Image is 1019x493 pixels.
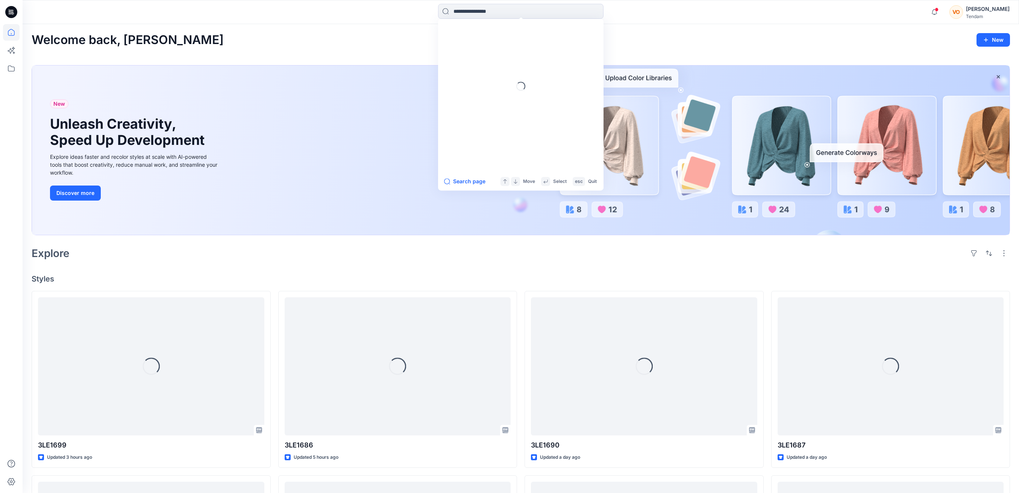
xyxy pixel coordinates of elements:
[575,178,583,186] p: esc
[53,99,65,108] span: New
[50,186,219,201] a: Discover more
[540,453,580,461] p: Updated a day ago
[32,274,1010,283] h4: Styles
[50,116,208,148] h1: Unleash Creativity, Speed Up Development
[966,14,1010,19] div: Tendam
[553,178,567,186] p: Select
[47,453,92,461] p: Updated 3 hours ago
[50,186,101,201] button: Discover more
[523,178,535,186] p: Move
[285,440,511,450] p: 3LE1686
[531,440,757,450] p: 3LE1690
[444,177,485,186] button: Search page
[32,33,224,47] h2: Welcome back, [PERSON_NAME]
[588,178,597,186] p: Quit
[949,5,963,19] div: VO
[787,453,827,461] p: Updated a day ago
[977,33,1010,47] button: New
[38,440,264,450] p: 3LE1699
[50,153,219,177] div: Explore ideas faster and recolor styles at scale with AI-powered tools that boost creativity, red...
[966,5,1010,14] div: [PERSON_NAME]
[294,453,338,461] p: Updated 5 hours ago
[778,440,1004,450] p: 3LE1687
[32,247,70,259] h2: Explore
